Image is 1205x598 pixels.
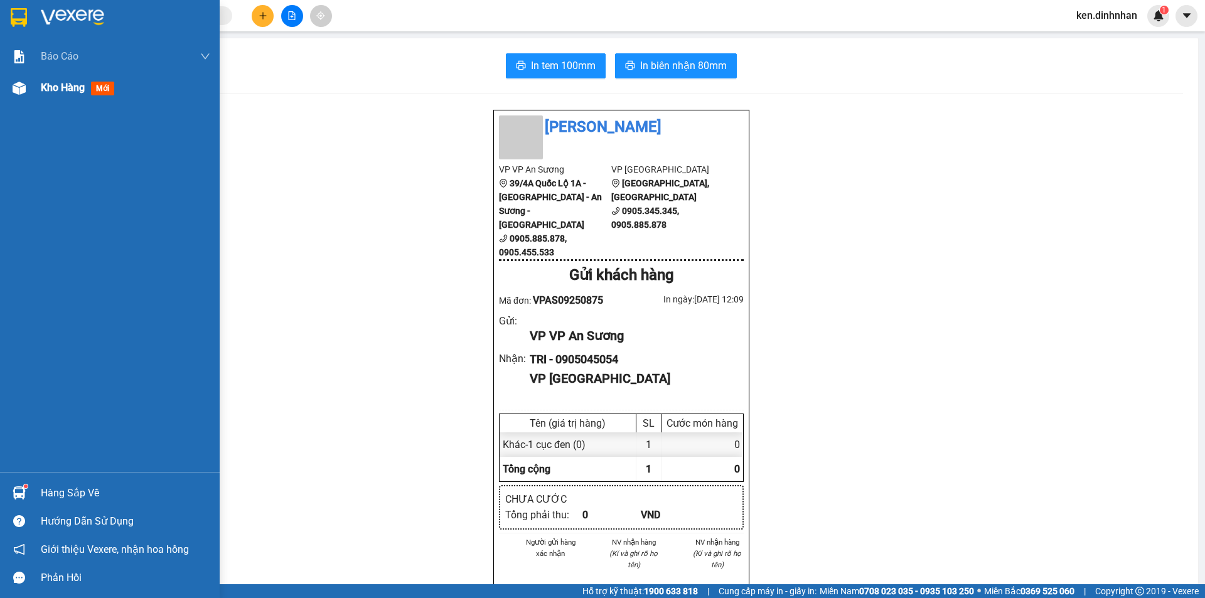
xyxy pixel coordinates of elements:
[641,507,699,523] div: VND
[505,491,582,507] div: CHƯA CƯỚC
[6,70,15,78] span: environment
[984,584,1074,598] span: Miền Bắc
[1066,8,1147,23] span: ken.dinhnhan
[611,179,620,188] span: environment
[13,486,26,499] img: warehouse-icon
[719,584,817,598] span: Cung cấp máy in - giấy in:
[281,5,303,27] button: file-add
[87,53,167,95] li: VP [GEOGRAPHIC_DATA]
[310,5,332,27] button: aim
[24,484,28,488] sup: 1
[499,313,530,329] div: Gửi :
[1160,6,1169,14] sup: 1
[625,60,635,72] span: printer
[499,351,530,366] div: Nhận :
[287,11,296,20] span: file-add
[252,5,274,27] button: plus
[531,58,596,73] span: In tem 100mm
[13,543,25,555] span: notification
[690,537,744,548] li: NV nhận hàng
[611,206,620,215] span: phone
[1162,6,1166,14] span: 1
[13,515,25,527] span: question-circle
[707,584,709,598] span: |
[524,537,577,559] li: Người gửi hàng xác nhận
[859,586,974,596] strong: 0708 023 035 - 0935 103 250
[200,51,210,61] span: down
[734,463,740,475] span: 0
[41,484,210,503] div: Hàng sắp về
[611,178,709,202] b: [GEOGRAPHIC_DATA], [GEOGRAPHIC_DATA]
[582,507,641,523] div: 0
[13,572,25,584] span: message
[503,417,633,429] div: Tên (giá trị hàng)
[13,82,26,95] img: warehouse-icon
[1153,10,1164,21] img: icon-new-feature
[646,463,651,475] span: 1
[506,53,606,78] button: printerIn tem 100mm
[91,82,114,95] span: mới
[41,569,210,587] div: Phản hồi
[977,589,981,594] span: ⚪️
[503,439,586,451] span: Khác - 1 cục đen (0)
[259,11,267,20] span: plus
[505,507,582,523] div: Tổng phải thu :
[611,163,724,176] li: VP [GEOGRAPHIC_DATA]
[499,115,744,139] li: [PERSON_NAME]
[582,584,698,598] span: Hỗ trợ kỹ thuật:
[41,512,210,531] div: Hướng dẫn sử dụng
[41,48,78,64] span: Báo cáo
[621,292,744,306] div: In ngày: [DATE] 12:09
[499,234,508,243] span: phone
[615,53,737,78] button: printerIn biên nhận 80mm
[611,206,679,230] b: 0905.345.345, 0905.885.878
[1084,584,1086,598] span: |
[13,50,26,63] img: solution-icon
[644,586,698,596] strong: 1900 633 818
[503,463,550,475] span: Tổng cộng
[665,417,740,429] div: Cước món hàng
[820,584,974,598] span: Miền Nam
[640,417,658,429] div: SL
[636,432,661,457] div: 1
[499,292,621,308] div: Mã đơn:
[640,58,727,73] span: In biên nhận 80mm
[6,69,84,148] b: 39/4A Quốc Lộ 1A - [GEOGRAPHIC_DATA] - An Sương - [GEOGRAPHIC_DATA]
[41,542,189,557] span: Giới thiệu Vexere, nhận hoa hồng
[499,233,567,257] b: 0905.885.878, 0905.455.533
[499,179,508,188] span: environment
[1181,10,1192,21] span: caret-down
[41,82,85,93] span: Kho hàng
[1020,586,1074,596] strong: 0369 525 060
[530,369,734,388] div: VP [GEOGRAPHIC_DATA]
[499,178,602,230] b: 39/4A Quốc Lộ 1A - [GEOGRAPHIC_DATA] - An Sương - [GEOGRAPHIC_DATA]
[608,537,661,548] li: NV nhận hàng
[693,549,741,569] i: (Kí và ghi rõ họ tên)
[530,351,734,368] div: TRI - 0905045054
[316,11,325,20] span: aim
[530,326,734,346] div: VP VP An Sương
[1135,587,1144,595] span: copyright
[661,432,743,457] div: 0
[609,549,658,569] i: (Kí và ghi rõ họ tên)
[1176,5,1197,27] button: caret-down
[516,60,526,72] span: printer
[533,294,603,306] span: VPAS09250875
[499,264,744,287] div: Gửi khách hàng
[11,8,27,27] img: logo-vxr
[6,53,87,67] li: VP VP An Sương
[6,6,182,30] li: [PERSON_NAME]
[499,163,611,176] li: VP VP An Sương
